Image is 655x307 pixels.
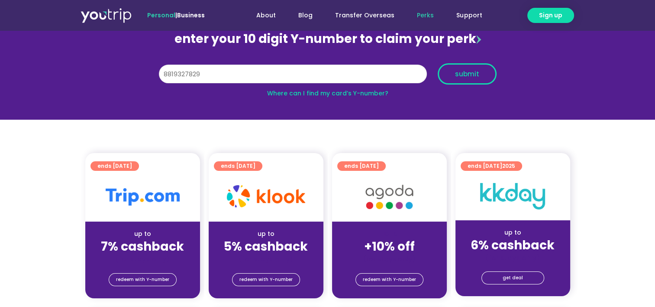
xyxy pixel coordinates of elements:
[267,89,388,98] a: Where can I find my card’s Y-number?
[232,273,300,286] a: redeem with Y-number
[381,229,397,238] span: up to
[455,71,479,77] span: submit
[116,274,169,286] span: redeem with Y-number
[406,7,445,23] a: Perks
[221,161,255,171] span: ends [DATE]
[324,7,406,23] a: Transfer Overseas
[461,161,522,171] a: ends [DATE]2025
[224,238,308,255] strong: 5% cashback
[364,238,415,255] strong: +10% off
[337,161,386,171] a: ends [DATE]
[159,65,427,84] input: 10 digit Y-number (e.g. 8123456789)
[445,7,493,23] a: Support
[245,7,287,23] a: About
[228,7,493,23] nav: Menu
[438,63,497,85] button: submit
[92,229,193,238] div: up to
[101,238,184,255] strong: 7% cashback
[90,161,139,171] a: ends [DATE]
[109,273,177,286] a: redeem with Y-number
[339,255,440,264] div: (for stays only)
[177,11,205,20] a: Business
[471,237,555,254] strong: 6% cashback
[539,11,562,20] span: Sign up
[462,228,563,237] div: up to
[287,7,324,23] a: Blog
[468,161,515,171] span: ends [DATE]
[159,63,497,91] form: Y Number
[239,274,293,286] span: redeem with Y-number
[147,11,175,20] span: Personal
[344,161,379,171] span: ends [DATE]
[355,273,423,286] a: redeem with Y-number
[462,253,563,262] div: (for stays only)
[503,272,523,284] span: get deal
[92,255,193,264] div: (for stays only)
[363,274,416,286] span: redeem with Y-number
[155,28,501,50] div: enter your 10 digit Y-number to claim your perk
[216,229,316,238] div: up to
[97,161,132,171] span: ends [DATE]
[481,271,544,284] a: get deal
[214,161,262,171] a: ends [DATE]
[527,8,574,23] a: Sign up
[147,11,205,20] span: |
[216,255,316,264] div: (for stays only)
[502,162,515,170] span: 2025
